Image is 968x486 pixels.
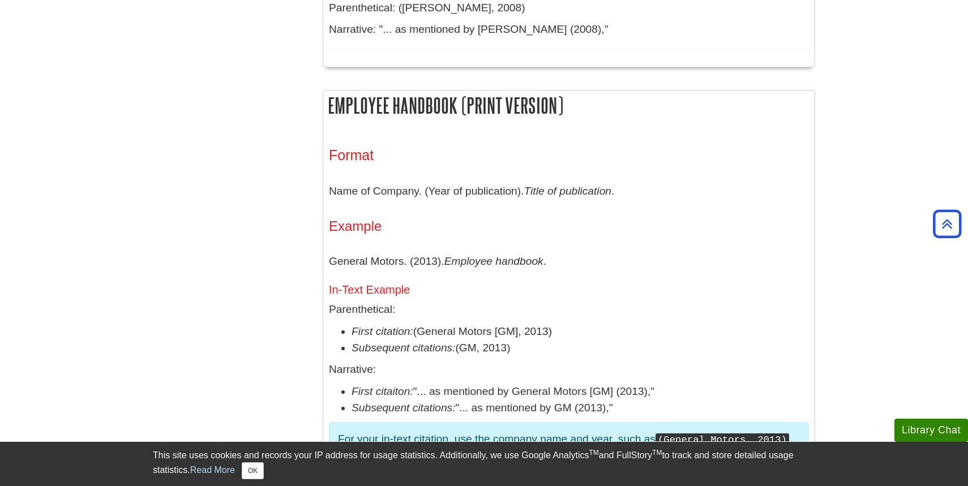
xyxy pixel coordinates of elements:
[352,402,455,414] em: Subsequent citations:
[929,216,965,231] a: Back to Top
[444,255,543,267] em: Employee handbook
[329,283,809,296] h5: In-Text Example
[352,385,413,397] em: First citaiton:
[352,325,413,337] em: First citation:
[652,449,662,457] sup: TM
[329,362,809,378] p: Narrative:
[329,302,809,318] p: Parenthetical:
[338,431,800,448] p: For your in-text citation, use the company name and year, such as .
[242,462,264,479] button: Close
[352,400,809,416] li: "... as mentioned by GM (2013),"
[329,219,809,234] h4: Example
[352,342,455,354] em: Subsequent citations:
[589,449,598,457] sup: TM
[329,175,809,208] p: Name of Company. (Year of publication). .
[352,324,809,340] li: (General Motors [GM], 2013)
[352,384,809,400] li: "... as mentioned by General Motors [GM] (2013),"
[329,147,809,164] h3: Format
[329,245,809,278] p: General Motors. (2013). .
[894,419,968,442] button: Library Chat
[153,449,815,479] div: This site uses cookies and records your IP address for usage statistics. Additionally, we use Goo...
[323,91,815,121] h2: Employee Handbook (Print Version)
[352,340,809,356] li: (GM, 2013)
[190,465,235,475] a: Read More
[329,21,809,38] p: Narrative: "... as mentioned by [PERSON_NAME] (2008),"
[656,433,789,446] kbd: (General Motors, 2013)
[524,185,611,197] em: Title of publication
